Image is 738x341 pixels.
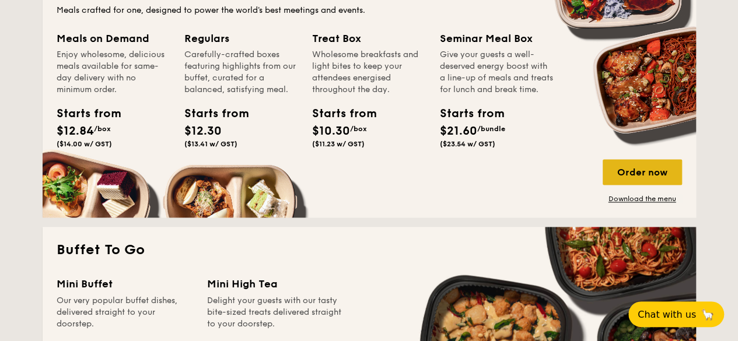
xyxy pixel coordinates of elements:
[57,276,193,292] div: Mini Buffet
[57,30,170,47] div: Meals on Demand
[94,125,111,133] span: /box
[312,140,365,148] span: ($11.23 w/ GST)
[184,105,237,122] div: Starts from
[603,194,682,203] a: Download the menu
[477,125,505,133] span: /bundle
[184,30,298,47] div: Regulars
[57,5,682,16] div: Meals crafted for one, designed to power the world's best meetings and events.
[184,49,298,96] div: Carefully-crafted boxes featuring highlights from our buffet, curated for a balanced, satisfying ...
[184,140,237,148] span: ($13.41 w/ GST)
[57,140,112,148] span: ($14.00 w/ GST)
[312,105,365,122] div: Starts from
[440,124,477,138] span: $21.60
[628,301,724,327] button: Chat with us🦙
[57,241,682,259] h2: Buffet To Go
[440,30,554,47] div: Seminar Meal Box
[207,294,344,329] div: Delight your guests with our tasty bite-sized treats delivered straight to your doorstep.
[312,49,426,96] div: Wholesome breakfasts and light bites to keep your attendees energised throughout the day.
[312,124,350,138] span: $10.30
[184,124,222,138] span: $12.30
[638,309,696,320] span: Chat with us
[57,124,94,138] span: $12.84
[603,159,682,185] div: Order now
[57,105,109,122] div: Starts from
[701,308,715,321] span: 🦙
[57,49,170,96] div: Enjoy wholesome, delicious meals available for same-day delivery with no minimum order.
[350,125,367,133] span: /box
[312,30,426,47] div: Treat Box
[57,294,193,329] div: Our very popular buffet dishes, delivered straight to your doorstep.
[207,276,344,292] div: Mini High Tea
[440,140,495,148] span: ($23.54 w/ GST)
[440,105,492,122] div: Starts from
[440,49,554,96] div: Give your guests a well-deserved energy boost with a line-up of meals and treats for lunch and br...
